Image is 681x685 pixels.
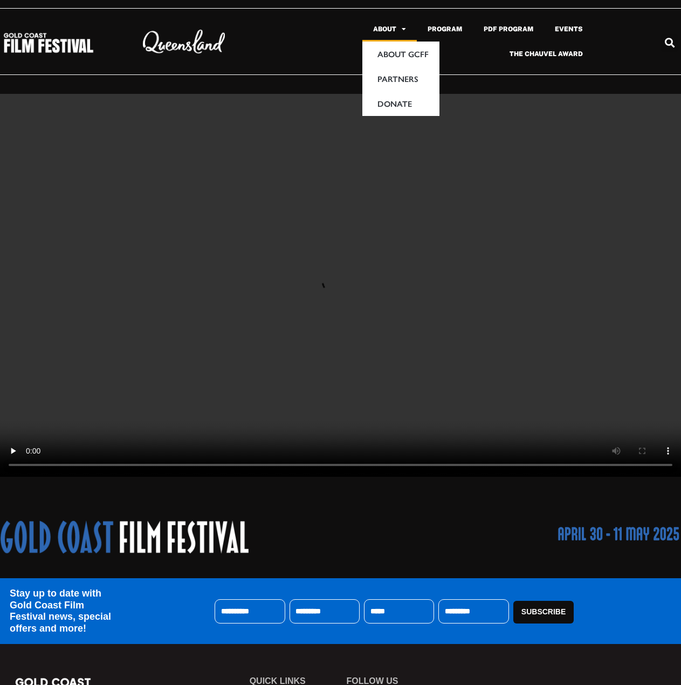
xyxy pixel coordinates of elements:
[473,17,544,42] a: PDF Program
[362,17,417,42] a: About
[362,66,439,91] a: Partners
[513,601,574,624] button: Subscribe
[544,17,594,42] a: Events
[417,17,473,42] a: Program
[302,17,594,66] nav: Menu
[521,608,566,615] span: Subscribe
[362,91,439,116] a: Donate
[499,42,594,66] a: The Chauvel Award
[362,42,439,66] a: About GCFF
[215,599,583,629] form: Subscription Form
[661,34,678,52] div: Search
[10,588,122,634] h4: Stay up to date with Gold Coast Film Festival news, special offers and more!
